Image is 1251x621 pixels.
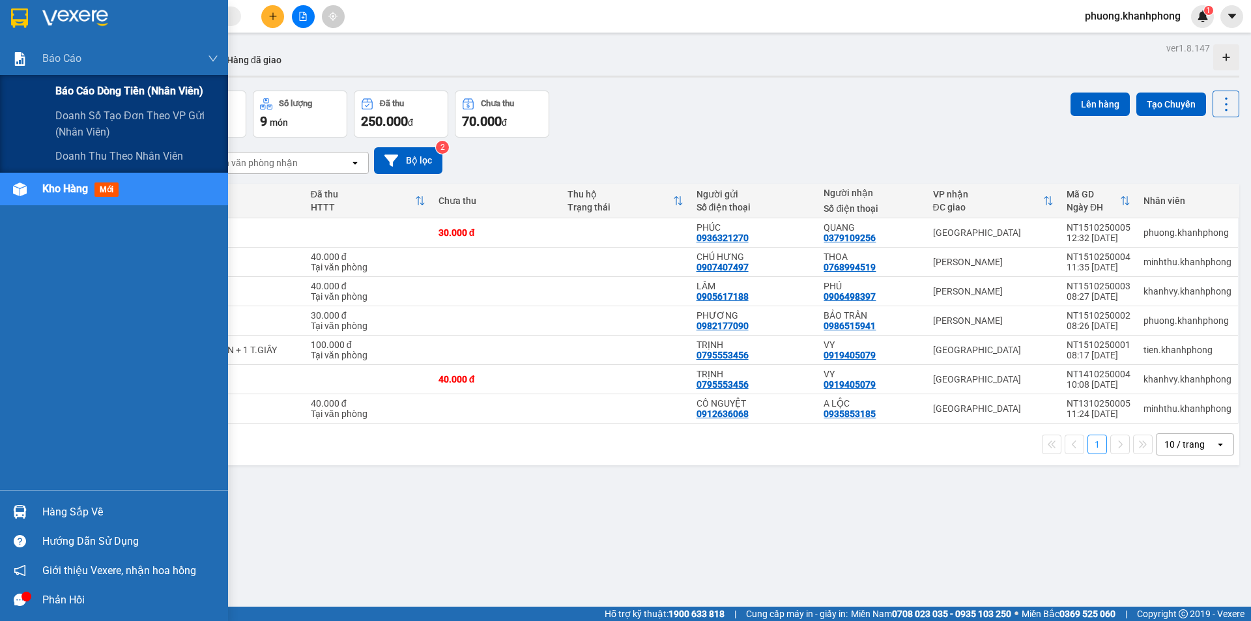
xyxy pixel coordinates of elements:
div: TRỊNH [697,369,811,379]
div: minhthu.khanhphong [1143,403,1231,414]
span: Doanh thu theo nhân viên [55,148,183,164]
div: Ghi chú [186,202,298,212]
div: 0982177090 [697,321,749,331]
div: NT1510250004 [1067,252,1130,262]
div: Nhân viên [1143,195,1231,206]
span: Kho hàng [42,182,88,195]
div: [PERSON_NAME] [933,286,1054,296]
img: icon-new-feature [1197,10,1209,22]
div: 08:26 [DATE] [1067,321,1130,331]
div: NT1310250005 [1067,398,1130,409]
th: Toggle SortBy [304,184,432,218]
span: | [734,607,736,621]
div: [PERSON_NAME] [933,257,1054,267]
div: 0919405079 [824,350,876,360]
div: Số điện thoại [824,203,919,214]
div: 10:08 [DATE] [1067,379,1130,390]
span: notification [14,564,26,577]
div: GÓI [186,227,298,238]
strong: 0369 525 060 [1059,609,1115,619]
span: ⚪️ [1014,611,1018,616]
span: Giới thiệu Vexere, nhận hoa hồng [42,562,196,579]
div: VY [824,339,919,350]
div: Thu hộ [568,189,673,199]
div: 30.000 đ [439,227,554,238]
div: 1 TG [186,403,298,414]
button: Lên hàng [1071,93,1130,116]
b: [DOMAIN_NAME] [109,50,179,60]
div: Chọn văn phòng nhận [208,156,298,169]
img: warehouse-icon [13,182,27,196]
button: file-add [292,5,315,28]
svg: open [350,158,360,168]
span: đ [408,117,413,128]
div: Chưa thu [439,195,554,206]
div: 0919405079 [824,379,876,390]
span: Báo cáo [42,50,81,66]
svg: open [1215,439,1226,450]
div: VP nhận [933,189,1043,199]
button: aim [322,5,345,28]
div: PHÚC [697,222,811,233]
div: tien.khanhphong [1143,345,1231,355]
div: Người nhận [824,188,919,198]
div: Đã thu [380,99,404,108]
div: BẢO TRÂN [824,310,919,321]
div: Tại văn phòng [311,409,425,419]
div: NT1410250004 [1067,369,1130,379]
div: khanhvy.khanhphong [1143,286,1231,296]
div: 40.000 đ [311,281,425,291]
div: 40.000 đ [439,374,554,384]
div: [GEOGRAPHIC_DATA] [933,403,1054,414]
button: Hàng đã giao [216,44,292,76]
img: logo.jpg [16,16,81,81]
div: Phản hồi [42,590,218,610]
div: HỒ SƠ [186,315,298,326]
div: 0986515941 [824,321,876,331]
sup: 1 [1204,6,1213,15]
div: Tại văn phòng [311,291,425,302]
div: [GEOGRAPHIC_DATA] [933,227,1054,238]
li: (c) 2017 [109,62,179,78]
div: HTTT [311,202,415,212]
span: 1 [1206,6,1211,15]
div: ĐC giao [933,202,1043,212]
div: NT1510250003 [1067,281,1130,291]
div: phuong.khanhphong [1143,227,1231,238]
div: 30.000 đ [311,310,425,321]
div: ver 1.8.147 [1166,41,1210,55]
span: file-add [298,12,308,21]
div: Tên món [186,189,298,199]
strong: 0708 023 035 - 0935 103 250 [892,609,1011,619]
span: message [14,594,26,606]
span: món [270,117,288,128]
div: VY [824,369,919,379]
div: NT1510250002 [1067,310,1130,321]
div: Tạo kho hàng mới [1213,44,1239,70]
span: Hỗ trợ kỹ thuật: [605,607,725,621]
img: warehouse-icon [13,505,27,519]
b: BIÊN NHẬN GỬI HÀNG [84,19,125,103]
div: 100.000 đ [311,339,425,350]
th: Toggle SortBy [1060,184,1137,218]
span: | [1125,607,1127,621]
div: Tại văn phòng [311,321,425,331]
div: 0907407497 [697,262,749,272]
div: NT1510250005 [1067,222,1130,233]
div: THOA [824,252,919,262]
div: Hướng dẫn sử dụng [42,532,218,551]
button: plus [261,5,284,28]
div: 0905617188 [697,291,749,302]
div: PHƯƠNG [697,310,811,321]
button: Bộ lọc [374,147,442,174]
div: 0912636068 [697,409,749,419]
div: 08:17 [DATE] [1067,350,1130,360]
span: Miền Nam [851,607,1011,621]
button: Số lượng9món [253,91,347,137]
div: Đã thu [311,189,415,199]
div: Ngày ĐH [1067,202,1120,212]
div: KIỆN [186,286,298,296]
sup: 2 [436,141,449,154]
span: aim [328,12,338,21]
div: Người gửi [697,189,811,199]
